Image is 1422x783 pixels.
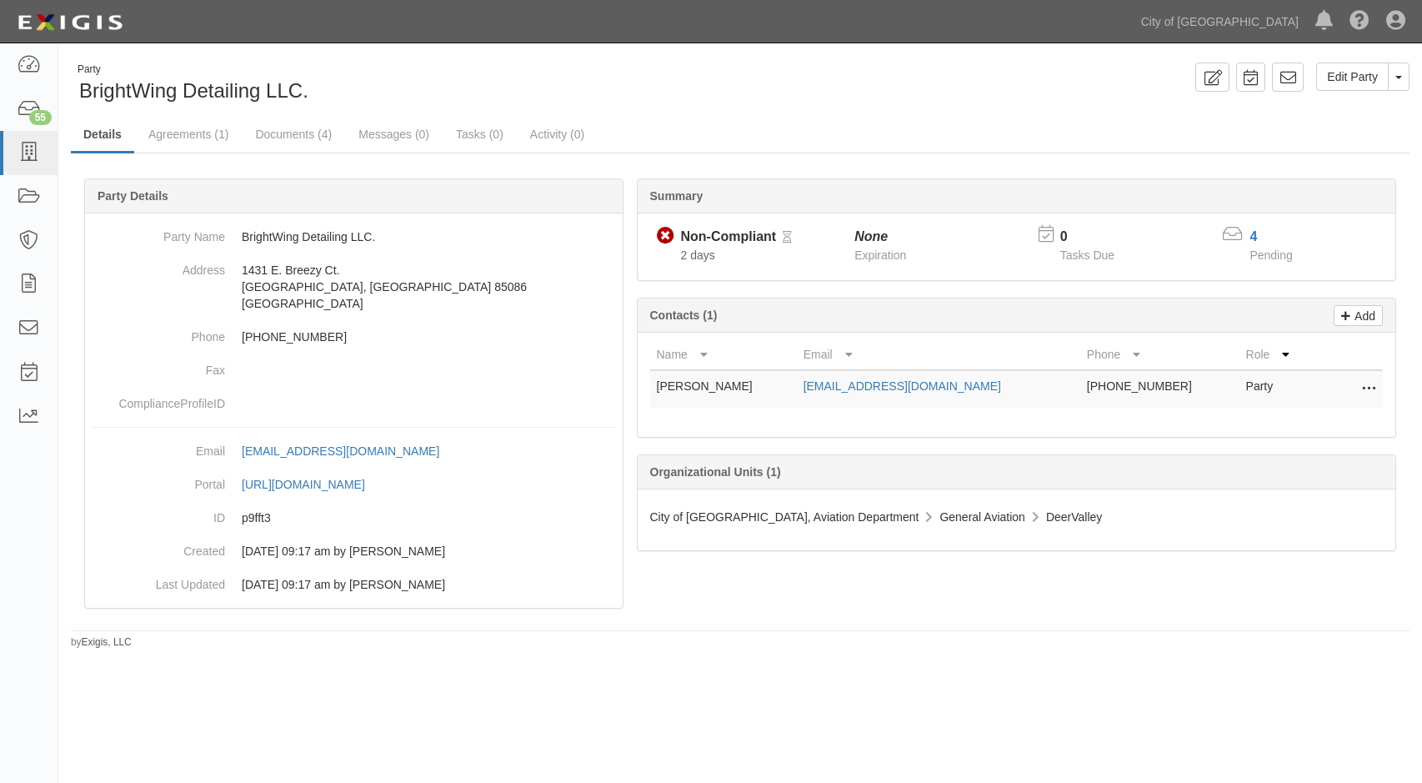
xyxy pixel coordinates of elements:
[657,228,674,245] i: Non-Compliant
[92,253,616,320] dd: 1431 E. Breezy Ct. [GEOGRAPHIC_DATA], [GEOGRAPHIC_DATA] 85086 [GEOGRAPHIC_DATA]
[1239,339,1316,370] th: Role
[939,510,1024,524] span: General Aviation
[1080,339,1239,370] th: Phone
[92,434,225,459] dt: Email
[71,635,132,650] small: by
[1249,248,1292,262] span: Pending
[650,370,797,408] td: [PERSON_NAME]
[346,118,442,151] a: Messages (0)
[650,339,797,370] th: Name
[92,568,225,593] dt: Last Updated
[92,320,225,345] dt: Phone
[29,110,52,125] div: 55
[242,444,458,458] a: [EMAIL_ADDRESS][DOMAIN_NAME]
[443,118,516,151] a: Tasks (0)
[82,636,132,648] a: Exigis, LLC
[1060,228,1135,247] p: 0
[71,63,728,105] div: BrightWing Detailing LLC.
[650,465,781,479] b: Organizational Units (1)
[1080,370,1239,408] td: [PHONE_NUMBER]
[1046,510,1102,524] span: DeerValley
[242,478,383,491] a: [URL][DOMAIN_NAME]
[92,354,225,379] dt: Fax
[92,220,616,253] dd: BrightWing Detailing LLC.
[92,568,616,601] dd: 09/08/2025 09:17 am by Kim Siebert
[92,535,225,560] dt: Created
[681,248,715,262] span: Since 09/08/2025
[854,248,906,262] span: Expiration
[783,232,792,243] i: Pending Review
[78,63,308,77] div: Party
[1316,63,1389,91] a: Edit Party
[854,229,888,243] i: None
[92,320,616,354] dd: [PHONE_NUMBER]
[71,118,134,153] a: Details
[79,79,308,102] span: BrightWing Detailing LLC.
[1349,12,1369,32] i: Help Center - Complianz
[92,220,225,245] dt: Party Name
[797,339,1080,370] th: Email
[650,510,919,524] span: City of [GEOGRAPHIC_DATA], Aviation Department
[1133,5,1307,38] a: City of [GEOGRAPHIC_DATA]
[1239,370,1316,408] td: Party
[804,379,1001,393] a: [EMAIL_ADDRESS][DOMAIN_NAME]
[92,468,225,493] dt: Portal
[650,189,703,203] b: Summary
[1350,306,1375,325] p: Add
[92,535,616,568] dd: 09/08/2025 09:17 am by Kim Siebert
[92,387,225,412] dt: ComplianceProfileID
[92,501,616,535] dd: p9fft3
[136,118,241,151] a: Agreements (1)
[92,501,225,526] dt: ID
[681,228,777,247] div: Non-Compliant
[1060,248,1114,262] span: Tasks Due
[1334,305,1383,326] a: Add
[243,118,344,151] a: Documents (4)
[650,309,718,322] b: Contacts (1)
[13,8,128,38] img: logo-5460c22ac91f19d4615b14bd174203de0afe785f0fc80cf4dbbc73dc1793850b.png
[98,189,168,203] b: Party Details
[518,118,597,151] a: Activity (0)
[242,443,439,459] div: [EMAIL_ADDRESS][DOMAIN_NAME]
[1249,229,1257,243] a: 4
[92,253,225,279] dt: Address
